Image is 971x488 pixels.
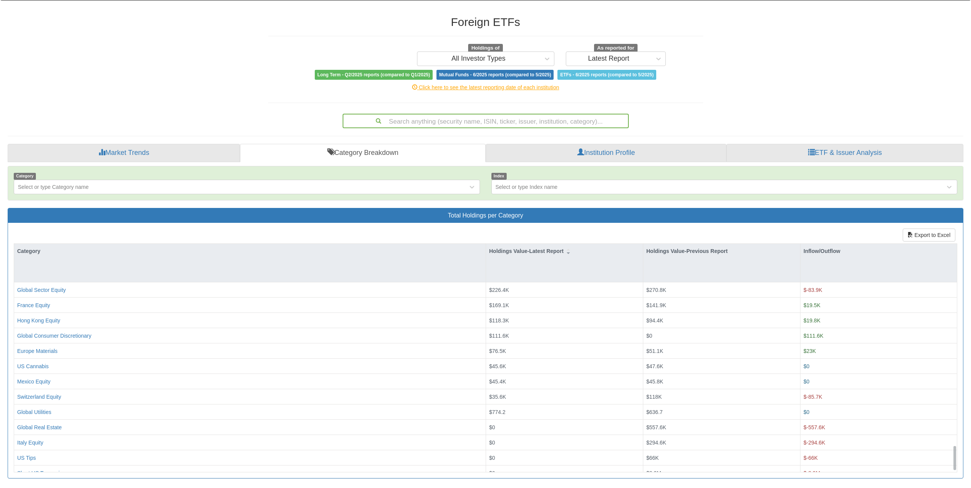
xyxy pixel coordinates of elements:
span: Index [491,173,507,179]
span: $0 [804,363,810,369]
div: All Investor Types [451,55,506,63]
div: Select or type Index name [496,183,558,191]
span: $76.5K [489,348,506,354]
span: $0 [489,440,495,446]
span: $118.3K [489,317,509,324]
button: Short US Treasuries [17,469,65,477]
span: $0 [489,470,495,476]
span: $45.4K [489,378,506,385]
span: $0 [646,333,652,339]
div: Click here to see the latest reporting date of each institution [262,84,709,91]
a: Category Breakdown [240,144,486,162]
span: $169.1K [489,302,509,308]
span: $118K [646,394,662,400]
span: $0 [804,409,810,415]
span: $51.1K [646,348,663,354]
span: $0 [489,424,495,430]
span: $0 [489,455,495,461]
span: $-66K [804,455,818,461]
span: $35.6K [489,394,506,400]
span: $111.6K [804,333,823,339]
span: $45.6K [489,363,506,369]
span: $-557.6K [804,424,825,430]
span: $-8.9M [804,470,820,476]
span: $-294.6K [804,440,825,446]
a: Institution Profile [486,144,726,162]
span: $294.6K [646,440,666,446]
span: $19.5K [804,302,820,308]
span: $45.8K [646,378,663,385]
a: ETF & Issuer Analysis [726,144,963,162]
span: $19.8K [804,317,820,324]
span: $-83.9K [804,287,822,293]
button: Europe Materials [17,347,58,355]
span: Holdings of [468,44,502,52]
button: US Tips [17,454,36,462]
span: $111.6K [489,333,509,339]
span: $226.4K [489,287,509,293]
span: $66K [646,455,659,461]
div: Category [14,244,486,258]
span: $0 [804,378,810,385]
span: ETFs - 6/2025 reports (compared to 5/2025) [557,70,656,80]
span: $23K [804,348,816,354]
span: Long Term - Q2/2025 reports (compared to Q1/2025) [315,70,433,80]
button: Global Utilities [17,408,51,416]
span: $8.9M [646,470,661,476]
button: Italy Equity [17,439,43,446]
button: Mexico Equity [17,378,50,385]
h2: Foreign ETFs [268,16,703,28]
div: Select or type Category name [18,183,89,191]
span: $774.2 [489,409,506,415]
div: Holdings Value-Previous Report [643,244,800,258]
h3: Total Holdings per Category [14,212,957,219]
button: France Equity [17,301,50,309]
span: Category [14,173,36,179]
button: Global Real Estate [17,424,62,431]
span: $141.9K [646,302,666,308]
span: $636.7 [646,409,663,415]
span: $47.6K [646,363,663,369]
a: Market Trends [8,144,240,162]
span: $94.4K [646,317,663,324]
span: $270.8K [646,287,666,293]
button: Global Consumer Discretionary [17,332,92,340]
button: US Cannabis [17,362,49,370]
div: Search anything (security name, ISIN, ticker, issuer, institution, category)... [343,114,628,127]
button: Switzerland Equity [17,393,61,401]
span: $557.6K [646,424,666,430]
div: Holdings Value-Latest Report [486,244,643,258]
span: Mutual Funds - 6/2025 reports (compared to 5/2025) [436,70,554,80]
span: As reported for [594,44,638,52]
div: Inflow/Outflow [800,244,957,258]
div: Latest Report [588,55,629,63]
span: $-85.7K [804,394,822,400]
button: Hong Kong Equity [17,317,60,324]
button: Global Sector Equity [17,286,66,294]
button: Export to Excel [903,229,955,242]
